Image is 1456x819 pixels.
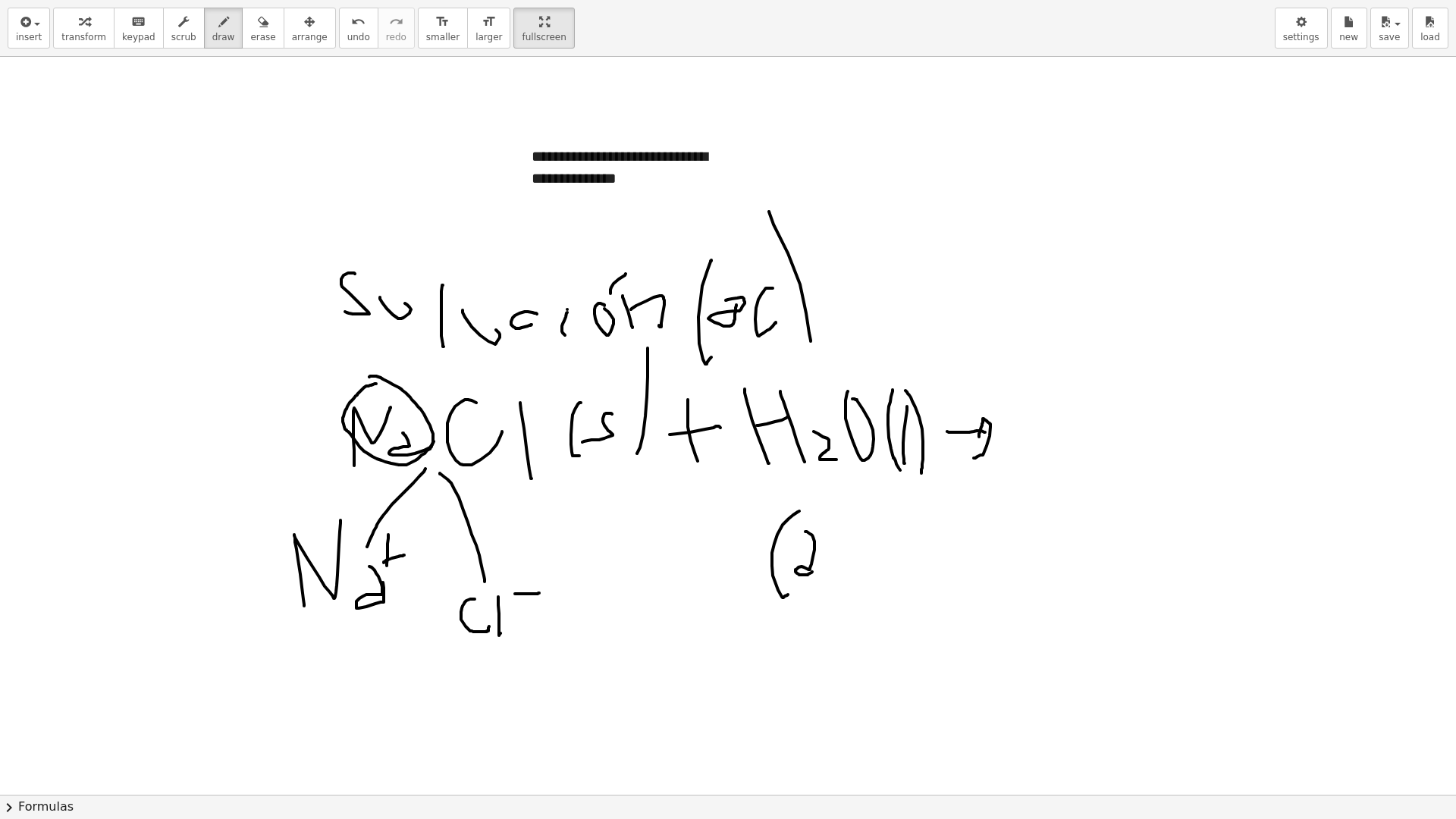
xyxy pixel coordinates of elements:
button: redoredo [378,8,415,49]
span: scrub [171,32,196,42]
i: format_size [482,13,496,31]
i: keyboard [131,13,146,31]
span: undo [347,32,370,42]
button: save [1370,8,1409,49]
span: redo [386,32,406,42]
span: keypad [122,32,155,42]
span: smaller [426,32,460,42]
i: undo [351,13,366,31]
button: format_sizelarger [467,8,510,49]
button: settings [1275,8,1328,49]
button: insert [8,8,50,49]
button: scrub [163,8,205,49]
button: transform [53,8,115,49]
span: settings [1283,32,1319,42]
button: erase [242,8,284,49]
button: format_sizesmaller [418,8,468,49]
button: draw [204,8,243,49]
button: new [1331,8,1367,49]
span: load [1420,32,1440,42]
button: arrange [284,8,336,49]
button: fullscreen [513,8,574,49]
i: redo [389,13,403,31]
span: erase [250,32,275,42]
span: fullscreen [522,32,566,42]
button: undoundo [339,8,378,49]
span: new [1339,32,1358,42]
button: load [1412,8,1448,49]
i: format_size [435,13,450,31]
span: arrange [292,32,328,42]
span: insert [16,32,42,42]
span: draw [212,32,235,42]
span: larger [475,32,502,42]
span: transform [61,32,106,42]
span: save [1379,32,1400,42]
button: keyboardkeypad [114,8,164,49]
